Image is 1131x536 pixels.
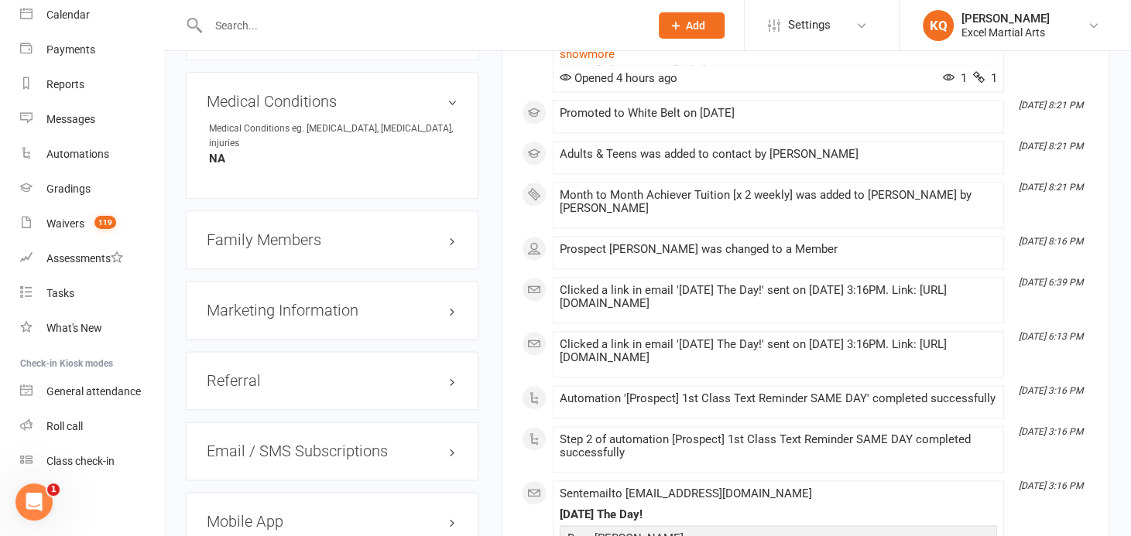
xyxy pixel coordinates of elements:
div: KQ [923,10,954,41]
div: Assessments [46,252,123,265]
i: [DATE] 8:21 PM [1019,100,1083,111]
div: Automation '[Prospect] 1st Class Text Reminder SAME DAY' completed successfully [560,392,997,405]
div: Prospect [PERSON_NAME] was changed to a Member [560,243,997,256]
a: Messages [20,102,163,137]
i: [DATE] 8:16 PM [1019,236,1083,247]
div: What's New [46,322,102,334]
a: Waivers 119 [20,207,163,241]
div: Payments [46,43,95,56]
div: Automations [46,148,109,160]
span: Settings [788,8,831,43]
span: Sent email to [EMAIL_ADDRESS][DOMAIN_NAME] [560,486,812,500]
a: General attendance kiosk mode [20,374,163,409]
i: [DATE] 3:16 PM [1019,385,1083,396]
a: Payments [20,32,163,67]
i: [DATE] 6:39 PM [1019,277,1083,288]
div: Tasks [46,287,74,299]
div: Medical Conditions eg. [MEDICAL_DATA], [MEDICAL_DATA], injuries [209,121,458,151]
i: [DATE] 3:16 PM [1019,480,1083,491]
span: 1 [47,483,60,496]
div: Month to Month Achiever Tuition [x 2 weekly] was added to [PERSON_NAME] by [PERSON_NAME] [560,189,997,215]
i: [DATE] 3:16 PM [1019,426,1083,437]
div: Calendar [46,9,90,21]
div: Promoted to White Belt on [DATE] [560,107,997,120]
a: What's New [20,311,163,346]
a: Reports [20,67,163,102]
span: 1 [973,71,997,85]
a: Automations [20,137,163,172]
h3: Email / SMS Subscriptions [207,442,458,459]
div: Clicked a link in email '[DATE] The Day!' sent on [DATE] 3:16PM. Link: [URL][DOMAIN_NAME] [560,338,997,364]
iframe: Intercom live chat [15,483,53,521]
span: 1 [943,71,967,85]
h3: Medical Conditions [207,93,458,110]
div: Reports [46,78,84,90]
a: Class kiosk mode [20,444,163,479]
span: Opened 4 hours ago [560,71,677,85]
a: show more [560,43,997,65]
span: Add [686,19,705,32]
div: Roll call [46,420,83,432]
button: Add [659,12,725,39]
h3: Family Members [207,231,458,248]
i: [DATE] 6:13 PM [1019,331,1083,342]
input: Search... [204,15,639,36]
h3: Referral [207,372,458,389]
div: Excel Martial Arts [961,26,1050,39]
div: Gradings [46,183,91,195]
div: Class check-in [46,455,115,467]
a: Gradings [20,172,163,207]
a: Assessments [20,241,163,276]
h3: Mobile App [207,513,458,530]
div: Adults & Teens was added to contact by [PERSON_NAME] [560,148,997,161]
span: 119 [94,216,116,229]
div: Messages [46,113,95,125]
strong: NA [209,152,458,166]
h3: Marketing Information [207,302,458,319]
div: General attendance [46,385,141,398]
i: [DATE] 8:21 PM [1019,182,1083,193]
div: Waivers [46,217,84,230]
i: [DATE] 8:21 PM [1019,141,1083,152]
a: Tasks [20,276,163,311]
div: Clicked a link in email '[DATE] The Day!' sent on [DATE] 3:16PM. Link: [URL][DOMAIN_NAME] [560,284,997,310]
div: [PERSON_NAME] [961,12,1050,26]
div: Step 2 of automation [Prospect] 1st Class Text Reminder SAME DAY completed successfully [560,433,997,459]
a: Roll call [20,409,163,444]
div: [DATE] The Day! [560,508,997,521]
